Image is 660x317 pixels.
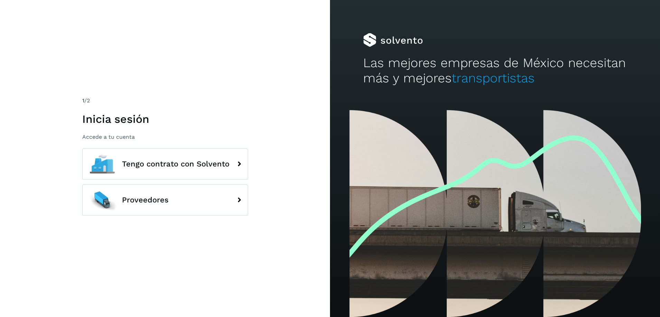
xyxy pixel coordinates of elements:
[82,97,248,105] div: /2
[122,160,229,168] span: Tengo contrato con Solvento
[82,134,248,140] p: Accede a tu cuenta
[82,148,248,180] button: Tengo contrato con Solvento
[122,196,169,204] span: Proveedores
[82,97,84,104] span: 1
[363,55,627,86] h2: Las mejores empresas de México necesitan más y mejores
[452,71,535,85] span: transportistas
[82,184,248,216] button: Proveedores
[82,112,248,126] h1: Inicia sesión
